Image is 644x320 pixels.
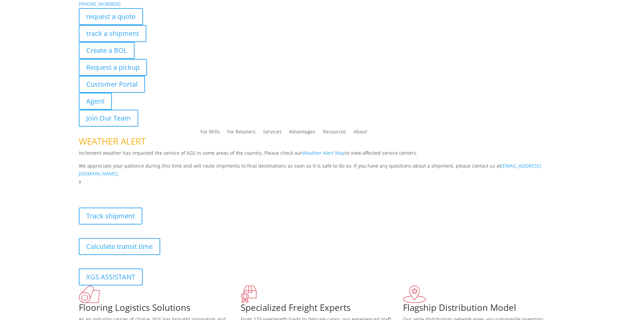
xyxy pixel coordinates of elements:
a: Join Our Team [79,110,138,127]
h1: Specialized Freight Experts [241,303,403,315]
p: x [79,178,566,186]
a: XGS ASSISTANT [79,269,143,285]
h1: Flagship Distribution Model [403,303,565,315]
a: Create a BOL [79,42,135,59]
a: Weather Alert Map [302,150,345,156]
a: About [354,129,367,137]
a: Request a pickup [79,59,147,76]
a: Calculate transit time [79,238,160,255]
a: For Mills [200,129,220,137]
img: xgs-icon-flagship-distribution-model-red [403,285,426,303]
a: [PHONE_NUMBER] [79,1,121,7]
p: Inclement weather has impacted the service of XGS in some areas of the country. Please check our ... [79,149,566,162]
a: Track shipment [79,208,142,225]
a: Resources [323,129,346,137]
b: Visibility, transparency, and control for your entire supply chain. [79,187,230,193]
h1: Flooring Logistics Solutions [79,303,241,315]
a: Customer Portal [79,76,145,93]
a: track a shipment [79,25,146,42]
a: request a quote [79,8,143,25]
a: Advantages [289,129,315,137]
img: xgs-icon-focused-on-flooring-red [241,285,257,303]
span: WEATHER ALERT [79,135,146,147]
a: Agent [79,93,112,110]
img: xgs-icon-total-supply-chain-intelligence-red [79,285,100,303]
p: We appreciate your patience during this time and will route shipments to final destinations as so... [79,162,566,178]
a: Services [263,129,282,137]
a: For Retailers [227,129,256,137]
